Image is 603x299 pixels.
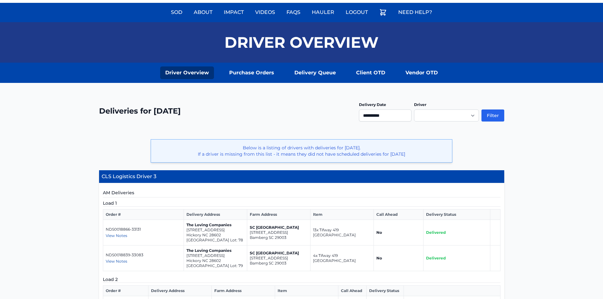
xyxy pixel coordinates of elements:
td: 13x Tifway 419 [GEOGRAPHIC_DATA] [310,220,374,246]
p: [GEOGRAPHIC_DATA] Lot: 79 [186,263,244,268]
h5: Load 1 [103,200,500,207]
a: Purchase Orders [224,66,279,79]
a: Sod [167,5,186,20]
button: Filter [481,109,504,121]
p: Hickory NC 28602 [186,258,244,263]
h5: Load 2 [103,276,500,283]
a: Videos [251,5,279,20]
a: Delivery Queue [289,66,341,79]
p: SC [GEOGRAPHIC_DATA] [250,251,308,256]
th: Delivery Status [424,209,490,220]
p: [STREET_ADDRESS] [186,227,244,233]
td: 4x Tifway 419 [GEOGRAPHIC_DATA] [310,246,374,271]
th: Order # [103,209,184,220]
th: Delivery Status [366,286,404,296]
p: [GEOGRAPHIC_DATA] Lot: 78 [186,238,244,243]
label: Delivery Date [359,102,386,107]
p: Below is a listing of drivers with deliveries for [DATE]. If a driver is missing from this list -... [156,145,447,157]
a: Need Help? [394,5,436,20]
th: Farm Address [247,209,310,220]
a: About [190,5,216,20]
p: NDS0018839-33083 [106,252,181,258]
h1: Driver Overview [224,35,379,50]
p: [STREET_ADDRESS] [250,256,308,261]
th: Farm Address [211,286,275,296]
p: [STREET_ADDRESS] [186,253,244,258]
a: FAQs [283,5,304,20]
p: The Loving Companies [186,222,244,227]
h4: CLS Logistics Driver 3 [99,170,504,183]
a: Impact [220,5,248,20]
th: Order # [103,286,148,296]
th: Call Ahead [338,286,366,296]
h5: AM Deliveries [103,190,500,197]
label: Driver [414,102,426,107]
th: Call Ahead [374,209,424,220]
a: Driver Overview [160,66,214,79]
p: [STREET_ADDRESS] [250,230,308,235]
strong: No [376,256,382,260]
th: Item [275,286,338,296]
span: View Notes [106,233,127,238]
a: Client OTD [351,66,390,79]
p: NDS0018866-33131 [106,227,181,232]
a: Hauler [308,5,338,20]
th: Delivery Address [184,209,247,220]
span: View Notes [106,259,127,264]
th: Delivery Address [148,286,211,296]
p: Bamberg SC 29003 [250,261,308,266]
p: Bamberg SC 29003 [250,235,308,240]
a: Vendor OTD [400,66,443,79]
span: Delivered [426,230,446,235]
span: Delivered [426,256,446,260]
p: Hickory NC 28602 [186,233,244,238]
strong: No [376,230,382,235]
p: SC [GEOGRAPHIC_DATA] [250,225,308,230]
a: Logout [342,5,372,20]
th: Item [310,209,374,220]
h2: Deliveries for [DATE] [99,106,181,116]
p: The Loving Companies [186,248,244,253]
